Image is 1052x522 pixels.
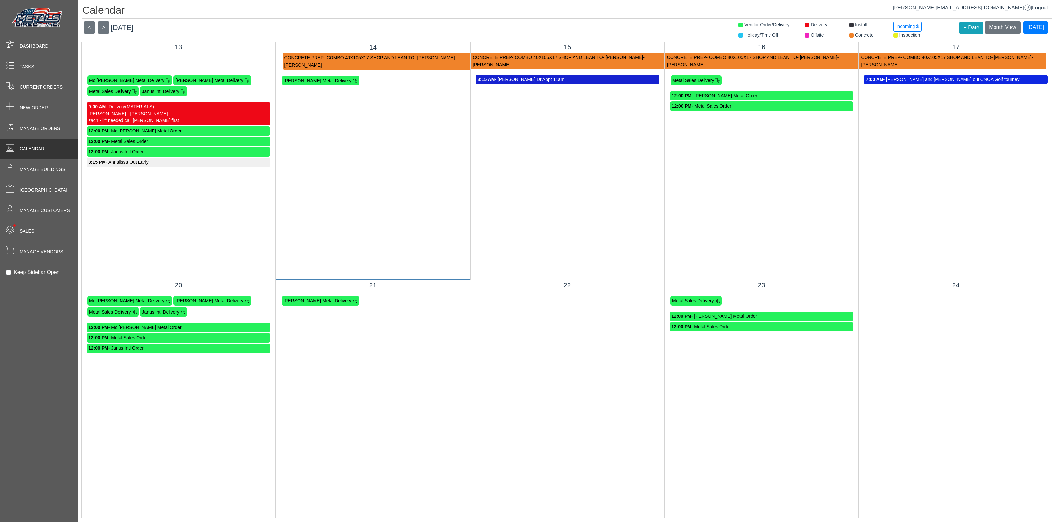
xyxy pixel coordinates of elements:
[991,55,1032,60] span: - [PERSON_NAME]
[125,104,154,109] span: (MATERIALS)
[672,298,714,303] span: Metal Sales Delivery
[20,187,67,193] span: [GEOGRAPHIC_DATA]
[89,128,268,134] div: - Mc [PERSON_NAME] Metal Order
[475,280,659,290] div: 22
[14,269,60,276] label: Keep Sidebar Open
[20,104,48,111] span: New Order
[6,215,23,236] span: •
[893,5,1031,10] a: [PERSON_NAME][EMAIL_ADDRESS][DOMAIN_NAME]
[672,323,851,330] div: - Metal Sales Order
[672,92,852,99] div: - [PERSON_NAME] Metal Order
[959,22,983,34] button: + Date
[667,55,839,67] span: - [PERSON_NAME]
[111,23,133,32] span: [DATE]
[281,280,465,290] div: 21
[477,76,657,83] div: - [PERSON_NAME] Dr Appt 11am
[89,298,164,303] span: Mc [PERSON_NAME] Metal Delivery
[89,345,108,351] strong: 12:00 PM
[89,325,108,330] strong: 12:00 PM
[989,24,1016,30] span: Month View
[89,128,108,133] strong: 12:00 PM
[1032,5,1048,10] span: Logout
[473,55,512,60] span: CONCRETE PREP
[284,55,457,68] span: - [PERSON_NAME]
[667,55,706,60] span: CONCRETE PREP
[89,345,268,352] div: - Janus Intl Order
[89,334,268,341] div: - Metal Sales Order
[861,55,1033,67] span: - [PERSON_NAME]
[20,146,44,152] span: Calendar
[861,55,900,60] span: CONCRETE PREP
[476,42,659,52] div: 15
[811,22,827,27] span: Delivery
[281,42,465,52] div: 14
[89,89,131,94] span: Metal Sales Delivery
[672,103,852,110] div: - Metal Sales Order
[82,4,1052,19] h1: Calendar
[672,314,691,319] strong: 12:00 PM
[20,84,63,91] span: Current Orders
[89,110,268,117] div: [PERSON_NAME] - [PERSON_NAME]
[744,32,778,38] span: Holiday/Time Off
[20,125,60,132] span: Manage Orders
[89,160,106,165] strong: 3:15 PM
[20,248,63,255] span: Manage Vendors
[89,139,108,144] strong: 12:00 PM
[797,55,837,60] span: - [PERSON_NAME]
[175,78,243,83] span: [PERSON_NAME] Metal Delivery
[283,298,351,303] span: [PERSON_NAME] Metal Delivery
[811,32,824,38] span: Offsite
[142,309,179,315] span: Janus Intl Delivery
[670,280,853,290] div: 23
[893,4,1048,12] div: |
[89,324,268,331] div: - Mc [PERSON_NAME] Metal Order
[20,207,70,214] span: Manage Customers
[84,21,95,34] button: <
[670,42,854,52] div: 16
[512,55,603,60] span: - COMBO 40X105X17 SHOP AND LEAN TO
[672,313,851,320] div: - [PERSON_NAME] Metal Order
[864,280,1048,290] div: 24
[89,103,268,110] div: - Delivery
[87,42,270,52] div: 13
[89,78,164,83] span: Mc [PERSON_NAME] Metal Delivery
[324,55,414,60] span: - COMBO 40X105X17 SHOP AND LEAN TO
[98,21,109,34] button: >
[142,89,179,94] span: Janus Intl Delivery
[866,76,1046,83] div: - [PERSON_NAME] and [PERSON_NAME] out CNOA Golf tourney
[20,43,49,50] span: Dashboard
[477,77,495,82] strong: 8:15 AM
[855,22,867,27] span: Install
[89,138,268,145] div: - Metal Sales Order
[414,55,455,60] span: - [PERSON_NAME]
[672,93,692,98] strong: 12:00 PM
[603,55,643,60] span: - [PERSON_NAME]
[89,159,268,166] div: - Annalissa Out Early
[866,77,883,82] strong: 7:00 AM
[744,22,790,27] span: Vendor Order/Delivery
[706,55,797,60] span: - COMBO 40X105X17 SHOP AND LEAN TO
[89,148,268,155] div: - Janus Intl Order
[20,63,34,70] span: Tasks
[672,78,714,83] span: Metal Sales Delivery
[284,55,324,60] span: CONCRETE PREP
[893,22,921,32] button: Incoming $
[855,32,874,38] span: Concrete
[89,104,106,109] strong: 9:00 AM
[900,55,991,60] span: - COMBO 40X105X17 SHOP AND LEAN TO
[10,6,65,30] img: Metals Direct Inc Logo
[864,42,1048,52] div: 17
[985,21,1020,34] button: Month View
[89,149,108,154] strong: 12:00 PM
[175,298,243,303] span: [PERSON_NAME] Metal Delivery
[89,117,268,124] div: zach - lift needed call [PERSON_NAME] first
[1023,21,1048,34] button: [DATE]
[89,309,131,315] span: Metal Sales Delivery
[20,166,65,173] span: Manage Buildings
[473,55,645,67] span: - [PERSON_NAME]
[672,103,692,109] strong: 12:00 PM
[284,78,352,83] span: [PERSON_NAME] Metal Delivery
[87,280,270,290] div: 20
[20,228,34,235] span: Sales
